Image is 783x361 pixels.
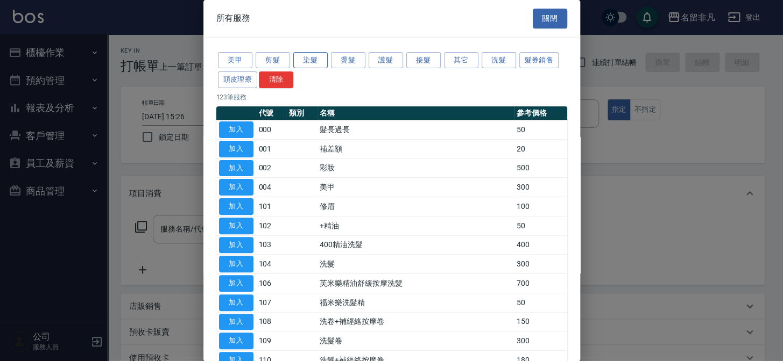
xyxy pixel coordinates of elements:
[219,141,253,157] button: 加入
[256,158,287,178] td: 002
[293,52,328,69] button: 染髮
[369,52,403,69] button: 護髮
[256,120,287,140] td: 000
[219,198,253,215] button: 加入
[256,106,287,120] th: 代號
[219,218,253,234] button: 加入
[219,333,253,349] button: 加入
[256,255,287,274] td: 104
[514,158,567,178] td: 500
[256,293,287,312] td: 107
[514,197,567,216] td: 100
[331,52,365,69] button: 燙髮
[317,312,513,331] td: 洗卷+補經絡按摩卷
[317,293,513,312] td: 福米樂洗髮精
[514,178,567,197] td: 300
[256,52,290,69] button: 剪髮
[514,216,567,235] td: 50
[256,331,287,351] td: 109
[514,139,567,158] td: 20
[219,256,253,272] button: 加入
[317,139,513,158] td: 補差額
[219,237,253,254] button: 加入
[514,106,567,120] th: 參考價格
[482,52,516,69] button: 洗髮
[317,274,513,293] td: 芙米樂精油舒緩按摩洗髮
[256,274,287,293] td: 106
[514,312,567,331] td: 150
[219,294,253,311] button: 加入
[256,312,287,331] td: 108
[259,71,293,88] button: 清除
[514,120,567,140] td: 50
[514,255,567,274] td: 300
[533,9,567,28] button: 關閉
[216,92,567,102] p: 123 筆服務
[218,52,252,69] button: 美甲
[256,197,287,216] td: 101
[514,274,567,293] td: 700
[219,179,253,196] button: 加入
[256,139,287,158] td: 001
[286,106,317,120] th: 類別
[317,120,513,140] td: 髮長過長
[256,235,287,255] td: 103
[514,293,567,312] td: 50
[514,331,567,351] td: 300
[317,216,513,235] td: +精油
[514,235,567,255] td: 400
[444,52,478,69] button: 其它
[256,178,287,197] td: 004
[317,255,513,274] td: 洗髮
[219,160,253,177] button: 加入
[317,158,513,178] td: 彩妝
[519,52,559,69] button: 髮券銷售
[406,52,441,69] button: 接髮
[219,314,253,330] button: 加入
[219,121,253,138] button: 加入
[317,331,513,351] td: 洗髮卷
[317,106,513,120] th: 名稱
[317,197,513,216] td: 修眉
[219,275,253,292] button: 加入
[256,216,287,235] td: 102
[218,71,258,88] button: 頭皮理療
[317,178,513,197] td: 美甲
[317,235,513,255] td: 400精油洗髮
[216,13,251,24] span: 所有服務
